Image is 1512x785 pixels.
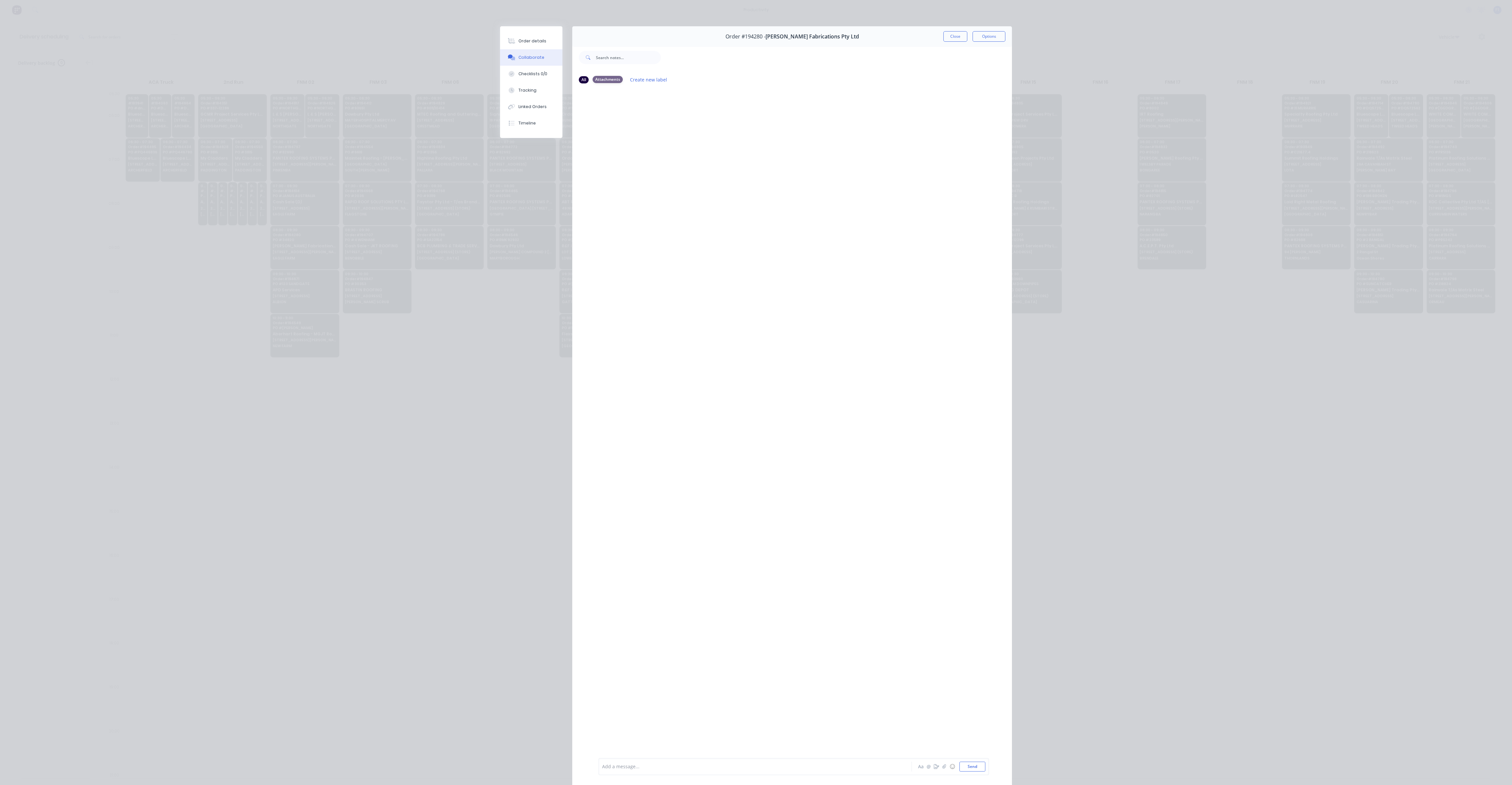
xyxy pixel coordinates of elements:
[766,34,859,40] span: [PERSON_NAME] Fabrications Pty Ltd
[518,87,536,93] div: Tracking
[579,76,589,83] div: All
[725,34,766,40] span: Order #194280 -
[518,120,536,126] div: Timeline
[959,762,985,772] button: Send
[943,31,967,42] button: Close
[917,763,925,771] button: Aa
[500,82,562,99] button: Tracking
[500,115,562,131] button: Timeline
[518,55,544,60] div: Collaborate
[500,49,562,66] button: Collaborate
[518,38,546,44] div: Order details
[500,66,562,82] button: Checklists 0/0
[627,75,671,84] button: Create new label
[500,99,562,115] button: Linked Orders
[948,763,956,771] button: ☺
[500,33,562,49] button: Order details
[925,763,933,771] button: @
[518,104,547,110] div: Linked Orders
[596,51,661,64] input: Search notes...
[593,76,623,83] div: Attachments
[518,71,547,77] div: Checklists 0/0
[973,31,1005,42] button: Options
